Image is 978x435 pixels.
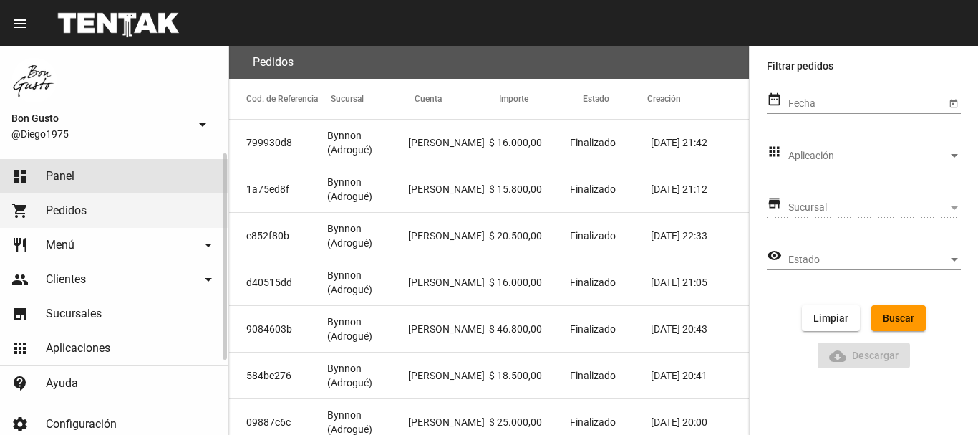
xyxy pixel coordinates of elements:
[788,98,946,110] input: Fecha
[408,213,489,259] mat-cell: [PERSON_NAME]
[489,120,570,166] mat-cell: $ 16.000,00
[651,306,749,352] mat-cell: [DATE] 20:43
[229,259,327,305] mat-cell: d40515dd
[46,238,74,252] span: Menú
[570,322,616,336] span: Finalizado
[408,166,489,212] mat-cell: [PERSON_NAME]
[651,166,749,212] mat-cell: [DATE] 21:12
[499,79,584,119] mat-header-cell: Importe
[229,306,327,352] mat-cell: 9084603b
[200,271,217,288] mat-icon: arrow_drop_down
[200,236,217,254] mat-icon: arrow_drop_down
[327,128,408,157] span: Bynnon (Adrogué)
[788,254,948,266] span: Estado
[11,416,29,433] mat-icon: settings
[327,268,408,297] span: Bynnon (Adrogué)
[327,221,408,250] span: Bynnon (Adrogué)
[570,229,616,243] span: Finalizado
[46,341,110,355] span: Aplicaciones
[788,202,961,214] mat-select: Sucursal
[11,236,29,254] mat-icon: restaurant
[331,79,415,119] mat-header-cell: Sucursal
[883,312,914,324] span: Buscar
[802,305,860,331] button: Limpiar
[946,95,961,110] button: Open calendar
[11,15,29,32] mat-icon: menu
[570,368,616,383] span: Finalizado
[46,417,117,431] span: Configuración
[229,213,327,259] mat-cell: e852f80b
[570,182,616,196] span: Finalizado
[46,272,86,287] span: Clientes
[813,312,848,324] span: Limpiar
[327,361,408,390] span: Bynnon (Adrogué)
[253,52,294,72] h3: Pedidos
[408,306,489,352] mat-cell: [PERSON_NAME]
[11,168,29,185] mat-icon: dashboard
[229,120,327,166] mat-cell: 799930d8
[651,213,749,259] mat-cell: [DATE] 22:33
[570,415,616,429] span: Finalizado
[11,110,188,127] span: Bon Gusto
[229,353,327,398] mat-cell: 584be276
[11,202,29,219] mat-icon: shopping_cart
[829,350,899,361] span: Descargar
[570,135,616,150] span: Finalizado
[651,353,749,398] mat-cell: [DATE] 20:41
[489,306,570,352] mat-cell: $ 46.800,00
[489,213,570,259] mat-cell: $ 20.500,00
[11,57,57,103] img: 8570adf9-ca52-4367-b116-ae09c64cf26e.jpg
[46,204,87,218] span: Pedidos
[327,315,408,343] span: Bynnon (Adrogué)
[651,120,749,166] mat-cell: [DATE] 21:42
[229,46,749,79] flou-section-header: Pedidos
[11,271,29,288] mat-icon: people
[788,202,948,214] span: Sucursal
[415,79,499,119] mat-header-cell: Cuenta
[11,340,29,357] mat-icon: apps
[46,307,102,321] span: Sucursales
[651,259,749,305] mat-cell: [DATE] 21:05
[818,343,911,368] button: Descargar ReporteDescargar
[647,79,749,119] mat-header-cell: Creación
[11,375,29,392] mat-icon: contact_support
[408,120,489,166] mat-cell: [PERSON_NAME]
[767,91,782,108] mat-icon: date_range
[788,150,948,162] span: Aplicación
[489,166,570,212] mat-cell: $ 15.800,00
[11,127,188,141] span: @Diego1975
[489,259,570,305] mat-cell: $ 16.000,00
[767,247,782,264] mat-icon: visibility
[46,169,74,183] span: Panel
[408,259,489,305] mat-cell: [PERSON_NAME]
[408,353,489,398] mat-cell: [PERSON_NAME]
[788,150,961,162] mat-select: Aplicación
[489,353,570,398] mat-cell: $ 18.500,00
[46,376,78,391] span: Ayuda
[767,57,961,75] label: Filtrar pedidos
[11,305,29,322] mat-icon: store
[570,275,616,290] span: Finalizado
[829,348,846,365] mat-icon: Descargar Reporte
[788,254,961,266] mat-select: Estado
[194,116,211,133] mat-icon: arrow_drop_down
[229,166,327,212] mat-cell: 1a75ed8f
[767,143,782,161] mat-icon: apps
[327,175,408,204] span: Bynnon (Adrogué)
[767,195,782,212] mat-icon: store
[229,79,331,119] mat-header-cell: Cod. de Referencia
[583,79,647,119] mat-header-cell: Estado
[871,305,926,331] button: Buscar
